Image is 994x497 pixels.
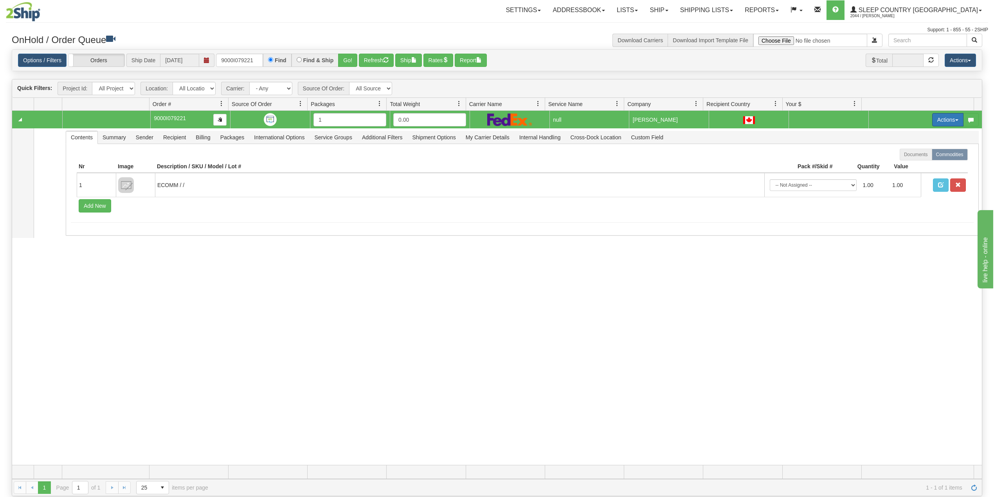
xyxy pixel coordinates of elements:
a: Carrier Name filter column settings [531,97,545,110]
th: Value [882,160,921,173]
span: Service Name [548,100,583,108]
span: Source Of Order: [298,82,349,95]
iframe: chat widget [976,209,993,288]
td: 1 [77,173,116,197]
th: Description / SKU / Model / Lot # [155,160,764,173]
a: Ship [644,0,674,20]
span: Total [866,54,893,67]
span: Ship Date [126,54,160,67]
span: Company [627,100,651,108]
label: Find [275,58,286,63]
th: Pack #/Skid # [764,160,835,173]
a: Your $ filter column settings [848,97,861,110]
span: Sender [131,131,158,144]
span: Carrier Name [469,100,502,108]
label: Documents [900,149,932,160]
button: Refresh [359,54,394,67]
span: Recipient [158,131,191,144]
img: API [264,113,277,126]
span: Cross-Dock Location [566,131,626,144]
a: Service Name filter column settings [610,97,624,110]
td: null [549,111,629,128]
span: 25 [141,484,151,492]
button: Go! [338,54,357,67]
a: Source Of Order filter column settings [294,97,307,110]
div: grid toolbar [12,79,982,98]
input: Search [888,34,967,47]
th: Image [116,160,155,173]
img: logo2044.jpg [6,2,40,22]
label: Quick Filters: [17,84,52,92]
span: 9000I079221 [154,115,186,121]
img: CA [743,116,755,124]
td: ECOMM / / [155,173,764,197]
td: [PERSON_NAME] [629,111,709,128]
span: International Options [249,131,309,144]
a: Total Weight filter column settings [452,97,466,110]
label: Orders [68,54,124,67]
button: Actions [932,113,963,126]
a: Recipient Country filter column settings [769,97,782,110]
span: Carrier: [221,82,249,95]
span: select [156,481,169,494]
button: Report [455,54,487,67]
input: Order # [216,54,263,67]
a: Sleep Country [GEOGRAPHIC_DATA] 2044 / [PERSON_NAME] [845,0,988,20]
label: Commodities [932,149,968,160]
a: Download Carriers [618,37,663,43]
a: Shipping lists [674,0,739,20]
span: Billing [191,131,215,144]
a: Company filter column settings [690,97,703,110]
a: Addressbook [547,0,611,20]
span: Source Of Order [232,100,272,108]
span: Total Weight [390,100,420,108]
span: Summary [98,131,131,144]
img: 8DAB37Fk3hKpn3AAAAAElFTkSuQmCC [118,177,134,193]
span: Service Groups [310,131,357,144]
label: Find & Ship [303,58,334,63]
td: 1.00 [860,176,890,194]
span: Contents [66,131,97,144]
span: Sleep Country [GEOGRAPHIC_DATA] [857,7,978,13]
button: Copy to clipboard [213,114,227,126]
a: Refresh [968,481,980,494]
span: Your $ [786,100,801,108]
a: Reports [739,0,785,20]
button: Ship [395,54,422,67]
span: items per page [136,481,208,494]
th: Nr [77,160,116,173]
a: Order # filter column settings [215,97,228,110]
button: Search [967,34,982,47]
button: Actions [945,54,976,67]
a: Lists [611,0,644,20]
img: FedEx Express® [487,113,532,126]
span: Internal Handling [515,131,565,144]
button: Rates [423,54,454,67]
span: Shipment Options [407,131,460,144]
span: Location: [140,82,173,95]
a: Collapse [15,115,25,124]
th: Quantity [835,160,882,173]
a: Packages filter column settings [373,97,386,110]
span: Recipient Country [706,100,750,108]
span: 2044 / [PERSON_NAME] [850,12,909,20]
span: Packages [216,131,249,144]
span: Packages [311,100,335,108]
span: 1 - 1 of 1 items [219,484,962,491]
a: Options / Filters [18,54,67,67]
a: Download Import Template File [673,37,748,43]
span: Custom Field [627,131,668,144]
td: 1.00 [889,176,919,194]
h3: OnHold / Order Queue [12,34,491,45]
button: Add New [79,199,111,212]
span: Page sizes drop down [136,481,169,494]
div: live help - online [6,5,72,14]
input: Import [753,34,867,47]
div: Support: 1 - 855 - 55 - 2SHIP [6,27,988,33]
input: Page 1 [72,481,88,494]
span: Page of 1 [56,481,101,494]
span: Additional Filters [357,131,407,144]
a: Settings [500,0,547,20]
span: Project Id: [58,82,92,95]
span: Order # [153,100,171,108]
